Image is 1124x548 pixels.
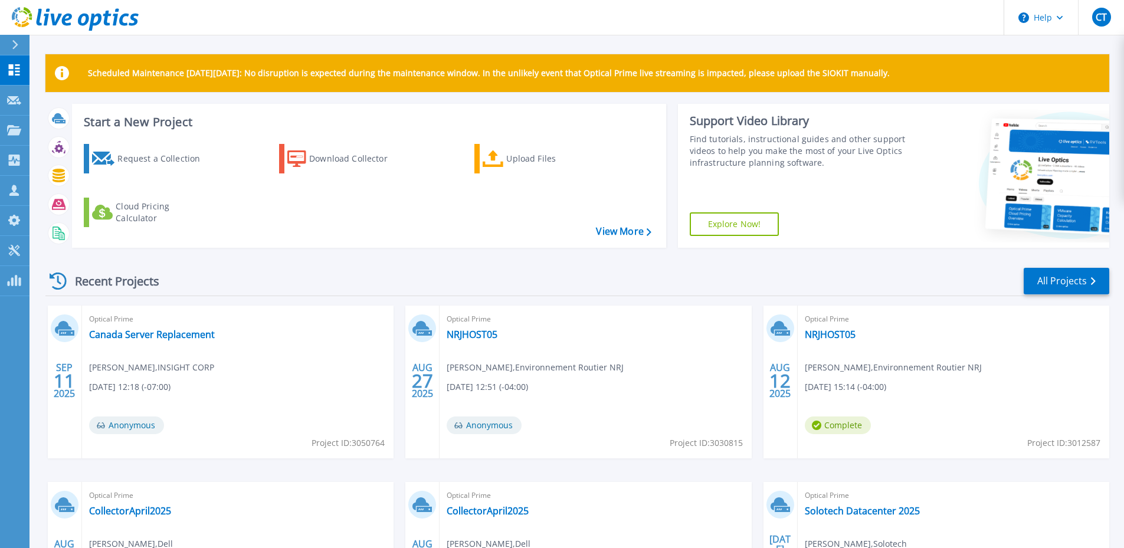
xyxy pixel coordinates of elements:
a: Explore Now! [690,212,779,236]
span: Optical Prime [447,313,744,326]
span: Optical Prime [89,489,386,502]
span: Complete [805,416,871,434]
span: 11 [54,376,75,386]
a: Request a Collection [84,144,215,173]
span: 27 [412,376,433,386]
span: [DATE] 12:51 (-04:00) [447,380,528,393]
a: Canada Server Replacement [89,329,215,340]
div: Cloud Pricing Calculator [116,201,210,224]
span: Optical Prime [805,313,1102,326]
div: Request a Collection [117,147,212,170]
span: Project ID: 3050764 [312,437,385,449]
span: [DATE] 15:14 (-04:00) [805,380,886,393]
a: CollectorApril2025 [89,505,171,517]
h3: Start a New Project [84,116,651,129]
span: Anonymous [89,416,164,434]
a: Cloud Pricing Calculator [84,198,215,227]
p: Scheduled Maintenance [DATE][DATE]: No disruption is expected during the maintenance window. In t... [88,68,890,78]
span: [PERSON_NAME] , Environnement Routier NRJ [805,361,982,374]
a: Solotech Datacenter 2025 [805,505,920,517]
div: Find tutorials, instructional guides and other support videos to help you make the most of your L... [690,133,910,169]
span: Project ID: 3012587 [1027,437,1100,449]
span: 12 [769,376,791,386]
a: NRJHOST05 [447,329,497,340]
div: Download Collector [309,147,404,170]
div: Upload Files [506,147,601,170]
div: Recent Projects [45,267,175,296]
a: NRJHOST05 [805,329,856,340]
a: View More [596,226,651,237]
div: AUG 2025 [769,359,791,402]
a: Download Collector [279,144,411,173]
span: Optical Prime [447,489,744,502]
a: All Projects [1024,268,1109,294]
span: Project ID: 3030815 [670,437,743,449]
span: Optical Prime [89,313,386,326]
span: Optical Prime [805,489,1102,502]
span: [PERSON_NAME] , Environnement Routier NRJ [447,361,624,374]
span: Anonymous [447,416,522,434]
span: [PERSON_NAME] , INSIGHT CORP [89,361,214,374]
a: CollectorApril2025 [447,505,529,517]
div: AUG 2025 [411,359,434,402]
div: SEP 2025 [53,359,76,402]
span: CT [1096,12,1107,22]
div: Support Video Library [690,113,910,129]
a: Upload Files [474,144,606,173]
span: [DATE] 12:18 (-07:00) [89,380,171,393]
